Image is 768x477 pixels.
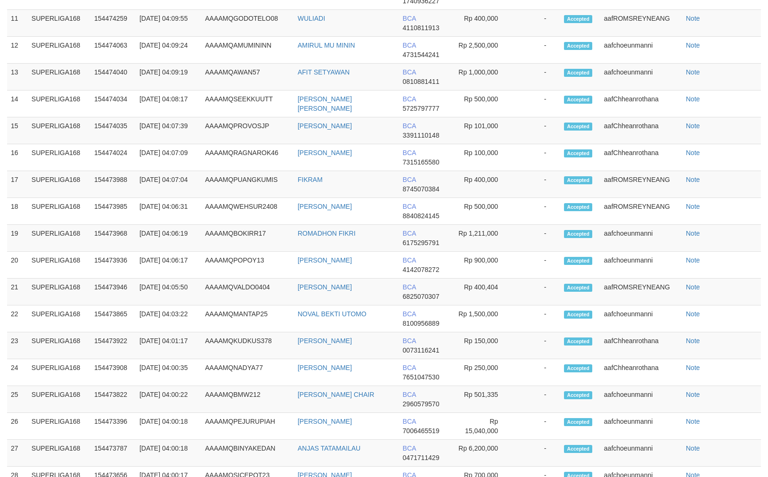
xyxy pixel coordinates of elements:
span: 8745070384 [403,185,440,193]
span: BCA [403,149,416,156]
a: [PERSON_NAME] [298,418,352,425]
td: SUPERLIGA168 [28,171,90,198]
span: Accepted [564,364,592,372]
td: - [512,225,560,252]
td: 23 [7,332,28,359]
td: 19 [7,225,28,252]
td: aafChheanrothana [600,117,682,144]
a: [PERSON_NAME] [298,283,352,291]
td: AAAAMQPROVOSJP [201,117,294,144]
a: [PERSON_NAME] [298,364,352,371]
td: SUPERLIGA168 [28,64,90,90]
td: [DATE] 04:09:19 [136,64,201,90]
a: Note [686,364,700,371]
span: 4731544241 [403,51,440,58]
td: 20 [7,252,28,279]
td: aafchoeunmanni [600,305,682,332]
td: SUPERLIGA168 [28,144,90,171]
a: [PERSON_NAME] [298,122,352,130]
span: Accepted [564,391,592,399]
span: 8840824145 [403,212,440,220]
td: 154473787 [90,440,136,467]
span: BCA [403,230,416,237]
td: - [512,440,560,467]
td: AAAAMQNADYA77 [201,359,294,386]
td: aafChheanrothana [600,359,682,386]
td: 17 [7,171,28,198]
td: [DATE] 04:00:22 [136,386,201,413]
td: SUPERLIGA168 [28,413,90,440]
td: 26 [7,413,28,440]
td: [DATE] 04:07:09 [136,144,201,171]
a: NOVAL BEKTI UTOMO [298,310,367,318]
span: BCA [403,444,416,452]
td: AAAAMQBOKIRR17 [201,225,294,252]
td: - [512,198,560,225]
td: Rp 150,000 [451,332,512,359]
span: BCA [403,283,416,291]
span: Accepted [564,311,592,319]
a: ROMADHON FIKRI [298,230,356,237]
td: 154474024 [90,144,136,171]
td: 21 [7,279,28,305]
td: SUPERLIGA168 [28,279,90,305]
td: AAAAMQAMUMININN [201,37,294,64]
td: SUPERLIGA168 [28,90,90,117]
td: 154473822 [90,386,136,413]
td: 154474035 [90,117,136,144]
td: aafROMSREYNEANG [600,279,682,305]
td: AAAAMQGODOTELO08 [201,10,294,37]
td: [DATE] 04:08:17 [136,90,201,117]
td: - [512,279,560,305]
td: Rp 15,040,000 [451,413,512,440]
a: Note [686,444,700,452]
td: AAAAMQPOPOY13 [201,252,294,279]
td: Rp 1,000,000 [451,64,512,90]
td: 24 [7,359,28,386]
td: 154473988 [90,171,136,198]
td: 154473946 [90,279,136,305]
td: SUPERLIGA168 [28,37,90,64]
td: SUPERLIGA168 [28,117,90,144]
span: BCA [403,310,416,318]
td: 154474259 [90,10,136,37]
td: - [512,37,560,64]
td: Rp 900,000 [451,252,512,279]
span: 0810881411 [403,78,440,85]
td: 16 [7,144,28,171]
td: - [512,386,560,413]
td: SUPERLIGA168 [28,225,90,252]
td: 154473865 [90,305,136,332]
td: Rp 6,200,000 [451,440,512,467]
td: Rp 400,404 [451,279,512,305]
td: [DATE] 04:05:50 [136,279,201,305]
a: Note [686,203,700,210]
td: 154473968 [90,225,136,252]
span: 5725797777 [403,105,440,112]
td: SUPERLIGA168 [28,252,90,279]
span: Accepted [564,203,592,211]
td: 13 [7,64,28,90]
td: 12 [7,37,28,64]
td: aafchoeunmanni [600,64,682,90]
a: Note [686,256,700,264]
a: FIKRAM [298,176,323,183]
td: 154474063 [90,37,136,64]
td: - [512,10,560,37]
span: 6825070307 [403,293,440,300]
td: [DATE] 04:09:55 [136,10,201,37]
td: - [512,144,560,171]
td: Rp 1,500,000 [451,305,512,332]
td: Rp 2,500,000 [451,37,512,64]
a: [PERSON_NAME] [298,337,352,345]
td: SUPERLIGA168 [28,359,90,386]
span: 2960579570 [403,400,440,408]
td: 15 [7,117,28,144]
td: [DATE] 04:07:04 [136,171,201,198]
td: AAAAMQBINYAKEDAN [201,440,294,467]
span: 8100956889 [403,320,440,327]
td: 154473936 [90,252,136,279]
a: Note [686,122,700,130]
td: [DATE] 04:07:39 [136,117,201,144]
span: 7006465519 [403,427,440,435]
